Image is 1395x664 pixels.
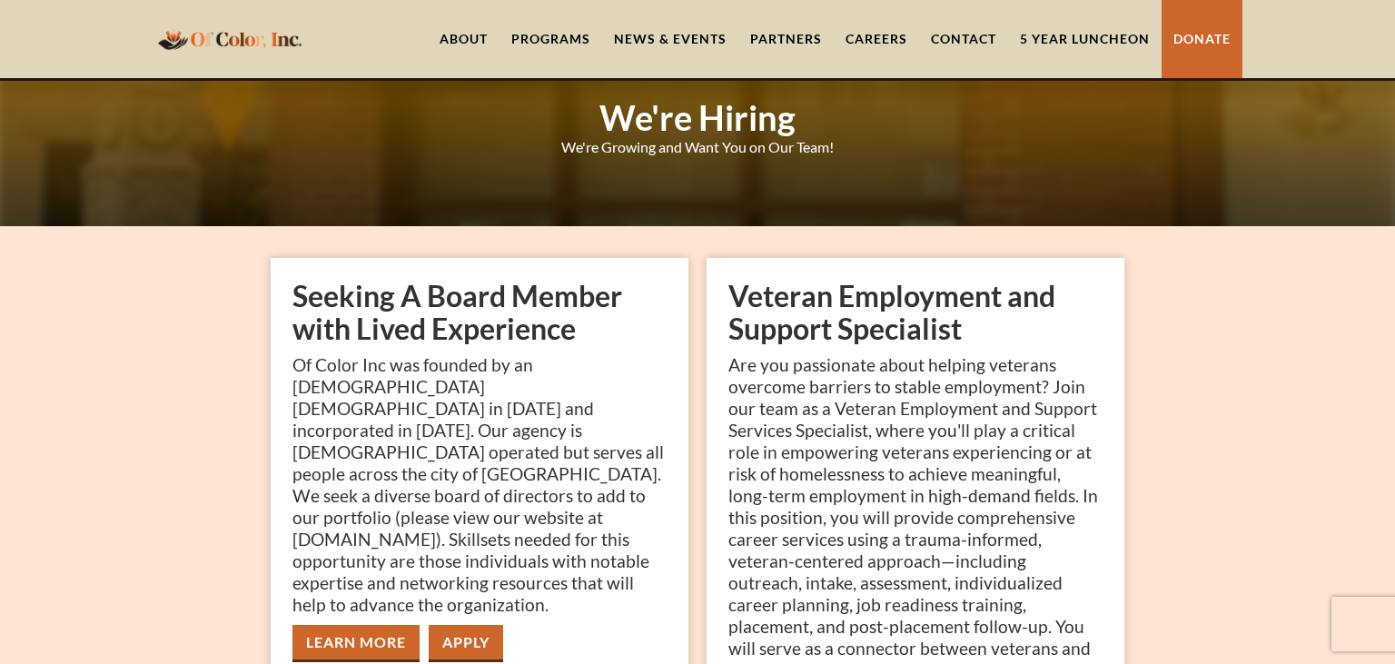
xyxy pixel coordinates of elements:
[292,354,667,616] p: Of Color Inc was founded by an [DEMOGRAPHIC_DATA] [DEMOGRAPHIC_DATA] in [DATE] and incorporated i...
[292,280,667,345] h2: Seeking A Board Member with Lived Experience
[599,96,796,138] strong: We're Hiring
[429,625,503,662] a: Apply
[153,17,307,60] a: home
[728,280,1103,345] h2: Veteran Employment and Support Specialist
[292,625,420,662] a: Learn More
[561,138,834,156] div: We're Growing and Want You on Our Team!
[511,30,590,48] div: Programs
